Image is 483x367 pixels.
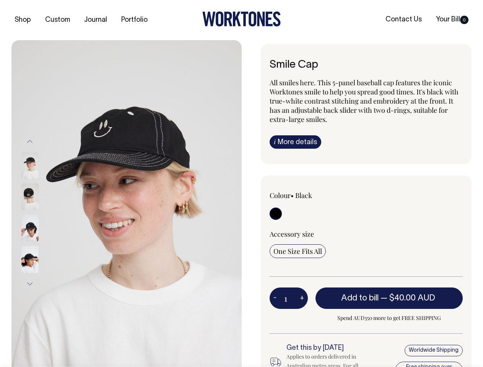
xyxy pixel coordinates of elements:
span: Add to bill [341,294,379,302]
button: - [270,291,280,306]
button: Previous [24,133,36,150]
span: $40.00 AUD [389,294,435,302]
a: Shop [11,14,34,26]
span: Spend AUD350 more to get FREE SHIPPING [315,313,463,323]
span: 0 [460,16,468,24]
span: • [291,191,294,200]
div: Accessory size [270,229,463,239]
a: Portfolio [118,14,151,26]
a: Your Bill0 [433,13,472,26]
img: Smile Cap [21,246,39,273]
a: iMore details [270,135,321,149]
h6: Get this by [DATE] [286,344,375,352]
button: Next [24,275,36,292]
button: + [296,291,308,306]
img: black [21,183,39,210]
h6: Smile Cap [270,59,463,71]
span: — [381,294,437,302]
a: Contact Us [382,13,425,26]
img: Smile Cap [21,215,39,242]
label: Black [295,191,312,200]
a: Journal [81,14,110,26]
span: i [274,138,276,146]
a: Custom [42,14,73,26]
input: One Size Fits All [270,244,326,258]
img: black [21,152,39,179]
div: Colour [270,191,347,200]
span: One Size Fits All [273,247,322,256]
button: Add to bill —$40.00 AUD [315,287,463,309]
p: All smiles here. This 5-panel baseball cap features the iconic Worktones smile to help you spread... [270,78,463,124]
